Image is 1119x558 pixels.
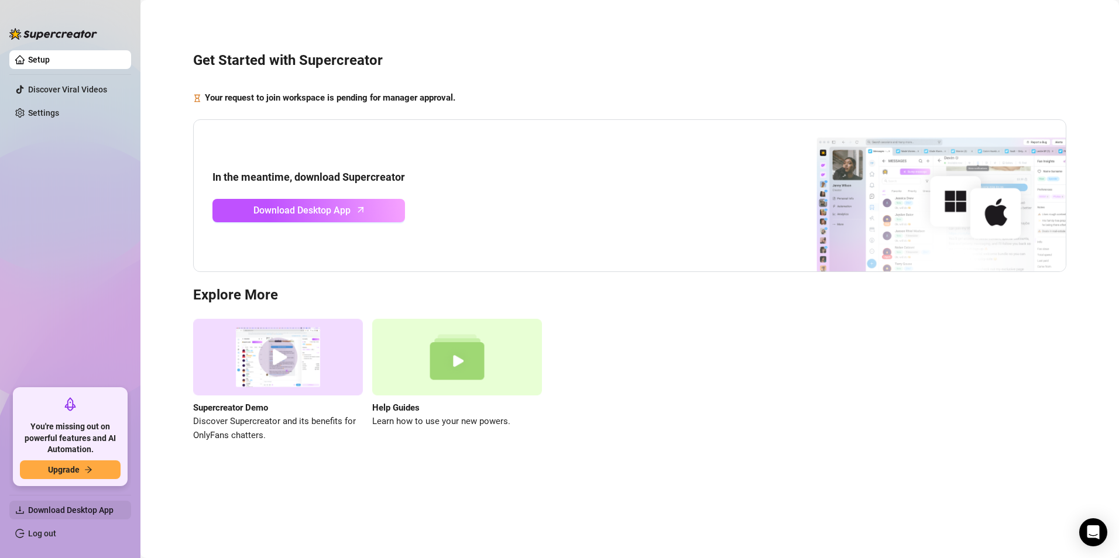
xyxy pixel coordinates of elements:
[193,91,201,105] span: hourglass
[212,199,405,222] a: Download Desktop Apparrow-up
[193,415,363,442] span: Discover Supercreator and its benefits for OnlyFans chatters.
[28,85,107,94] a: Discover Viral Videos
[372,415,542,429] span: Learn how to use your new powers.
[372,402,420,413] strong: Help Guides
[205,92,455,103] strong: Your request to join workspace is pending for manager approval.
[48,465,80,474] span: Upgrade
[372,319,542,395] img: help guides
[354,203,368,216] span: arrow-up
[9,28,97,40] img: logo-BBDzfeDw.svg
[28,108,59,118] a: Settings
[28,529,56,538] a: Log out
[20,460,121,479] button: Upgradearrow-right
[193,286,1066,305] h3: Explore More
[1079,518,1107,546] div: Open Intercom Messenger
[193,319,363,395] img: supercreator demo
[193,51,1066,70] h3: Get Started with Supercreator
[212,171,405,183] strong: In the meantime, download Supercreator
[372,319,542,442] a: Help GuidesLearn how to use your new powers.
[84,466,92,474] span: arrow-right
[193,402,268,413] strong: Supercreator Demo
[253,203,351,218] span: Download Desktop App
[15,505,25,515] span: download
[773,120,1066,272] img: download app
[20,421,121,456] span: You're missing out on powerful features and AI Automation.
[28,505,114,515] span: Download Desktop App
[28,55,50,64] a: Setup
[63,397,77,411] span: rocket
[193,319,363,442] a: Supercreator DemoDiscover Supercreator and its benefits for OnlyFans chatters.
